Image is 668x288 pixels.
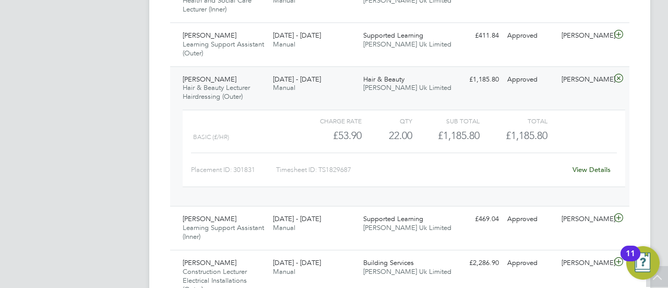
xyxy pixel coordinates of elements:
a: View Details [572,165,611,174]
span: [PERSON_NAME] [183,258,236,267]
div: £1,185.80 [412,127,480,144]
div: [PERSON_NAME] [557,27,612,44]
span: [DATE] - [DATE] [273,214,321,223]
span: Building Services [363,258,414,267]
span: Hair & Beauty Lecturer Hairdressing (Outer) [183,83,250,101]
div: [PERSON_NAME] [557,255,612,272]
span: Supported Learning [363,214,423,223]
span: [PERSON_NAME] [183,214,236,223]
span: [DATE] - [DATE] [273,31,321,40]
span: Manual [273,83,295,92]
span: [PERSON_NAME] Uk Limited [363,223,451,232]
span: Learning Support Assistant (Outer) [183,40,264,57]
span: Supported Learning [363,31,423,40]
span: [DATE] - [DATE] [273,75,321,84]
span: [PERSON_NAME] Uk Limited [363,83,451,92]
div: Sub Total [412,114,480,127]
div: £411.84 [449,27,503,44]
div: [PERSON_NAME] [557,71,612,88]
span: Manual [273,223,295,232]
div: £1,185.80 [449,71,503,88]
span: Manual [273,40,295,49]
div: Total [480,114,547,127]
div: 22.00 [362,127,412,144]
div: £2,286.90 [449,255,503,272]
span: Hair & Beauty [363,75,404,84]
span: [PERSON_NAME] [183,31,236,40]
div: [PERSON_NAME] [557,211,612,228]
div: £53.90 [294,127,362,144]
span: Learning Support Assistant (Inner) [183,223,264,241]
div: 11 [626,254,635,267]
span: Manual [273,267,295,276]
span: [DATE] - [DATE] [273,258,321,267]
div: QTY [362,114,412,127]
span: Basic (£/HR) [193,133,229,141]
div: Approved [503,211,557,228]
div: Approved [503,255,557,272]
div: Charge rate [294,114,362,127]
div: Placement ID: 301831 [191,162,276,178]
span: [PERSON_NAME] [183,75,236,84]
span: [PERSON_NAME] Uk Limited [363,267,451,276]
div: Approved [503,27,557,44]
button: Open Resource Center, 11 new notifications [626,246,660,280]
div: Approved [503,71,557,88]
span: £1,185.80 [506,129,547,142]
span: [PERSON_NAME] Uk Limited [363,40,451,49]
div: £469.04 [449,211,503,228]
div: Timesheet ID: TS1829687 [276,162,566,178]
